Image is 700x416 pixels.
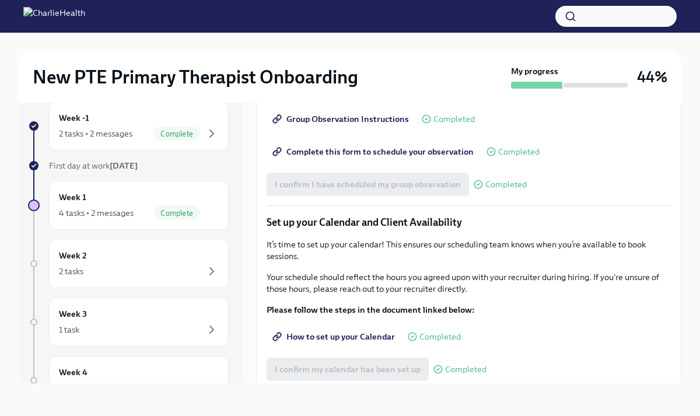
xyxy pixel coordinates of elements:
strong: Please follow the steps in the document linked below: [267,305,475,315]
span: Completed [433,115,475,124]
span: Completed [485,180,527,189]
a: How to set up your Calendar [267,325,403,348]
a: Week 14 tasks • 2 messagesComplete [28,181,229,230]
span: Complete [153,209,200,218]
div: 1 task [59,382,79,394]
a: Week 31 task [28,298,229,347]
h2: New PTE Primary Therapist Onboarding [33,65,358,89]
img: CharlieHealth [23,7,85,26]
a: Group Observation Instructions [267,107,417,131]
a: First day at work[DATE] [28,160,229,172]
p: Set up your Calendar and Client Availability [267,215,671,229]
span: Complete [153,130,200,138]
span: How to set up your Calendar [275,331,395,342]
span: First day at work [49,160,138,171]
a: Week -12 tasks • 2 messagesComplete [28,102,229,151]
h6: Week -1 [59,111,89,124]
strong: My progress [511,65,558,77]
span: Completed [445,365,487,374]
span: Complete this form to schedule your observation [275,146,474,158]
strong: [DATE] [110,160,138,171]
a: Week 41 task [28,356,229,405]
h6: Week 1 [59,191,86,204]
h3: 44% [637,67,667,88]
div: 2 tasks • 2 messages [59,128,132,139]
p: Your schedule should reflect the hours you agreed upon with your recruiter during hiring. If you'... [267,271,671,295]
h6: Week 4 [59,366,87,379]
div: 2 tasks [59,265,83,277]
h6: Week 3 [59,307,87,320]
span: Completed [498,148,540,156]
span: Group Observation Instructions [275,113,409,125]
span: Completed [419,333,461,341]
h6: Week 2 [59,249,87,262]
a: Complete this form to schedule your observation [267,140,482,163]
div: 1 task [59,324,79,335]
p: It’s time to set up your calendar! This ensures our scheduling team knows when you’re available t... [267,239,671,262]
a: Week 22 tasks [28,239,229,288]
div: 4 tasks • 2 messages [59,207,134,219]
